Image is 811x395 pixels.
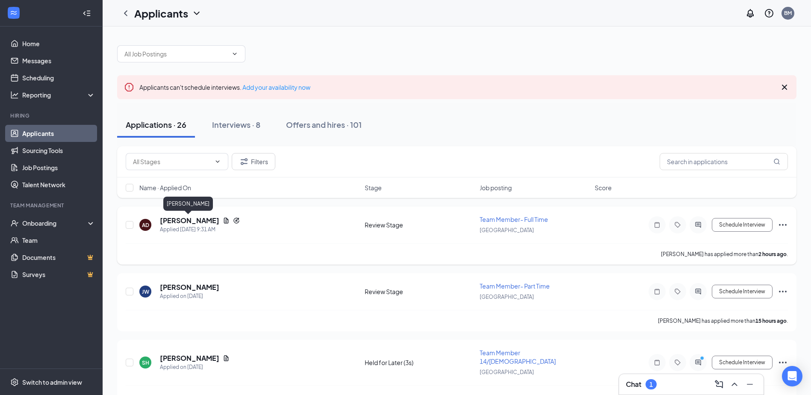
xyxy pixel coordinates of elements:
[22,219,88,227] div: Onboarding
[160,363,230,371] div: Applied on [DATE]
[223,355,230,362] svg: Document
[778,357,788,368] svg: Ellipses
[745,8,755,18] svg: Notifications
[661,251,788,258] p: [PERSON_NAME] has applied more than .
[652,221,662,228] svg: Note
[10,91,19,99] svg: Analysis
[779,82,790,92] svg: Cross
[712,285,773,298] button: Schedule Interview
[729,379,740,389] svg: ChevronUp
[160,216,219,225] h5: [PERSON_NAME]
[712,218,773,232] button: Schedule Interview
[142,221,149,229] div: AD
[22,52,95,69] a: Messages
[9,9,18,17] svg: WorkstreamLogo
[10,112,94,119] div: Hiring
[693,288,703,295] svg: ActiveChat
[764,8,774,18] svg: QuestionInfo
[83,9,91,18] svg: Collapse
[672,359,683,366] svg: Tag
[160,354,219,363] h5: [PERSON_NAME]
[121,8,131,18] svg: ChevronLeft
[626,380,641,389] h3: Chat
[233,217,240,224] svg: Reapply
[286,119,362,130] div: Offers and hires · 101
[139,183,191,192] span: Name · Applied On
[698,356,708,363] svg: PrimaryDot
[365,221,475,229] div: Review Stage
[160,225,240,234] div: Applied [DATE] 9:31 AM
[778,286,788,297] svg: Ellipses
[22,35,95,52] a: Home
[693,221,703,228] svg: ActiveChat
[212,119,260,130] div: Interviews · 8
[232,153,275,170] button: Filter Filters
[239,156,249,167] svg: Filter
[755,318,787,324] b: 15 hours ago
[649,381,653,388] div: 1
[365,287,475,296] div: Review Stage
[22,91,96,99] div: Reporting
[365,183,382,192] span: Stage
[693,359,703,366] svg: ActiveChat
[784,9,792,17] div: BM
[124,82,134,92] svg: Error
[773,158,780,165] svg: MagnifyingGlass
[22,176,95,193] a: Talent Network
[743,377,757,391] button: Minimize
[10,378,19,386] svg: Settings
[133,157,211,166] input: All Stages
[480,215,548,223] span: Team Member- Full Time
[10,202,94,209] div: Team Management
[745,379,755,389] svg: Minimize
[142,288,149,295] div: JW
[22,249,95,266] a: DocumentsCrown
[223,217,230,224] svg: Document
[778,220,788,230] svg: Ellipses
[214,158,221,165] svg: ChevronDown
[658,317,788,324] p: [PERSON_NAME] has applied more than .
[242,83,310,91] a: Add your availability now
[22,125,95,142] a: Applicants
[480,349,556,365] span: Team Member 14/[DEMOGRAPHIC_DATA]
[712,356,773,369] button: Schedule Interview
[22,142,95,159] a: Sourcing Tools
[126,119,186,130] div: Applications · 26
[652,288,662,295] svg: Note
[22,232,95,249] a: Team
[652,359,662,366] svg: Note
[660,153,788,170] input: Search in applications
[728,377,741,391] button: ChevronUp
[480,282,550,290] span: Team Member- Part Time
[160,283,219,292] h5: [PERSON_NAME]
[758,251,787,257] b: 2 hours ago
[22,266,95,283] a: SurveysCrown
[672,288,683,295] svg: Tag
[231,50,238,57] svg: ChevronDown
[139,83,310,91] span: Applicants can't schedule interviews.
[163,197,213,211] div: [PERSON_NAME]
[480,369,534,375] span: [GEOGRAPHIC_DATA]
[595,183,612,192] span: Score
[192,8,202,18] svg: ChevronDown
[22,69,95,86] a: Scheduling
[480,294,534,300] span: [GEOGRAPHIC_DATA]
[672,221,683,228] svg: Tag
[712,377,726,391] button: ComposeMessage
[365,358,475,367] div: Held for Later (3s)
[22,378,82,386] div: Switch to admin view
[480,183,512,192] span: Job posting
[782,366,802,386] div: Open Intercom Messenger
[714,379,724,389] svg: ComposeMessage
[142,359,149,366] div: SH
[134,6,188,21] h1: Applicants
[22,159,95,176] a: Job Postings
[10,219,19,227] svg: UserCheck
[160,292,219,301] div: Applied on [DATE]
[480,227,534,233] span: [GEOGRAPHIC_DATA]
[124,49,228,59] input: All Job Postings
